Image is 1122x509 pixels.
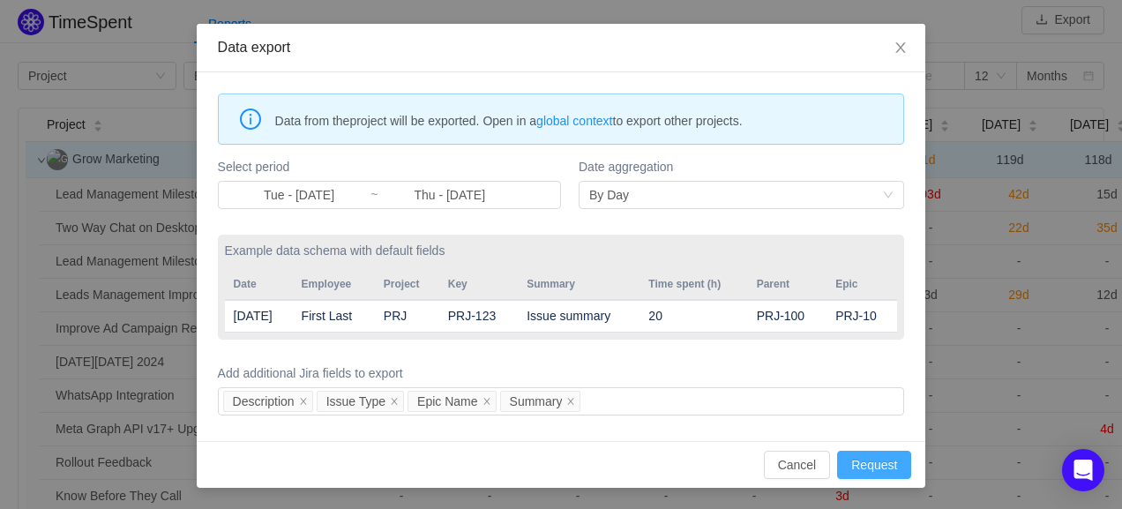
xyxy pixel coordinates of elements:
label: Add additional Jira fields to export [218,364,905,383]
li: Description [223,391,313,412]
th: Epic [827,269,897,300]
i: icon: close [566,397,575,408]
input: Start date [228,185,370,205]
div: Description [233,392,295,411]
i: icon: close [299,397,308,408]
td: [DATE] [225,300,293,333]
label: Example data schema with default fields [225,242,898,260]
button: Cancel [764,451,831,479]
th: Parent [748,269,827,300]
i: icon: down [883,190,894,202]
label: Select period [218,158,561,176]
td: PRJ [375,300,439,333]
i: icon: close [894,41,908,55]
th: Time spent (h) [640,269,747,300]
li: Issue Type [317,391,404,412]
li: Summary [500,391,581,412]
div: Data export [218,38,905,57]
div: Epic Name [417,392,477,411]
button: Close [876,24,925,73]
th: Employee [293,269,375,300]
div: Open Intercom Messenger [1062,449,1104,491]
i: icon: close [482,397,491,408]
td: PRJ-100 [748,300,827,333]
div: Summary [510,392,563,411]
a: global context [536,114,612,128]
td: Issue summary [518,300,640,333]
span: Data from the project will be exported. Open in a to export other projects. [275,111,891,131]
th: Project [375,269,439,300]
td: 20 [640,300,747,333]
td: First Last [293,300,375,333]
li: Epic Name [408,391,496,412]
i: icon: close [390,397,399,408]
td: PRJ-123 [439,300,518,333]
label: Date aggregation [579,158,904,176]
i: icon: info-circle [240,109,261,130]
td: PRJ-10 [827,300,897,333]
input: End date [378,185,520,205]
th: Date [225,269,293,300]
th: Summary [518,269,640,300]
button: Request [837,451,911,479]
div: By Day [589,182,629,208]
th: Key [439,269,518,300]
div: Issue Type [326,392,385,411]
